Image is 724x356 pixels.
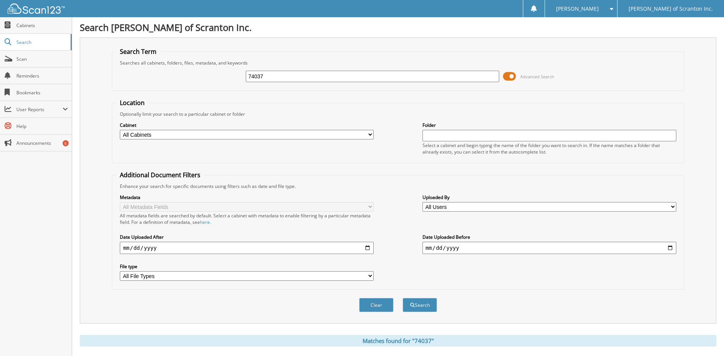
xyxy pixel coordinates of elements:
[422,242,676,254] input: end
[80,335,716,346] div: Matches found for "74037"
[422,142,676,155] div: Select a cabinet and begin typing the name of the folder you want to search in. If the name match...
[63,140,69,146] div: 6
[16,22,68,29] span: Cabinets
[120,194,374,201] label: Metadata
[116,99,148,107] legend: Location
[16,73,68,79] span: Reminders
[16,106,63,113] span: User Reports
[120,263,374,270] label: File type
[16,56,68,62] span: Scan
[116,60,680,66] div: Searches all cabinets, folders, files, metadata, and keywords
[16,140,68,146] span: Announcements
[629,6,713,11] span: [PERSON_NAME] of Scranton Inc.
[120,242,374,254] input: start
[116,111,680,117] div: Optionally limit your search to a particular cabinet or folder
[422,122,676,128] label: Folder
[120,234,374,240] label: Date Uploaded After
[116,183,680,189] div: Enhance your search for specific documents using filters such as date and file type.
[80,21,716,34] h1: Search [PERSON_NAME] of Scranton Inc.
[520,74,554,79] span: Advanced Search
[359,298,393,312] button: Clear
[8,3,65,14] img: scan123-logo-white.svg
[16,89,68,96] span: Bookmarks
[120,122,374,128] label: Cabinet
[200,219,210,225] a: here
[403,298,437,312] button: Search
[116,171,204,179] legend: Additional Document Filters
[422,194,676,201] label: Uploaded By
[556,6,599,11] span: [PERSON_NAME]
[422,234,676,240] label: Date Uploaded Before
[120,212,374,225] div: All metadata fields are searched by default. Select a cabinet with metadata to enable filtering b...
[116,47,160,56] legend: Search Term
[16,123,68,129] span: Help
[16,39,67,45] span: Search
